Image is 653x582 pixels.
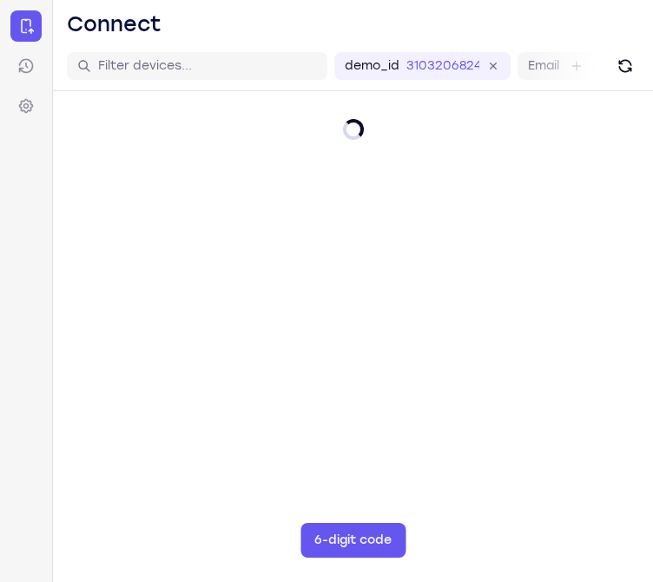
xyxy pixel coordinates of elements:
a: Sessions [10,50,42,82]
button: Refresh [611,52,639,80]
label: Email [528,57,559,75]
h1: Connect [67,10,162,38]
a: Settings [10,90,42,122]
label: demo_id [345,57,399,75]
input: Filter devices... [98,57,317,75]
a: Connect [10,10,42,42]
button: 6-digit code [300,523,406,558]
